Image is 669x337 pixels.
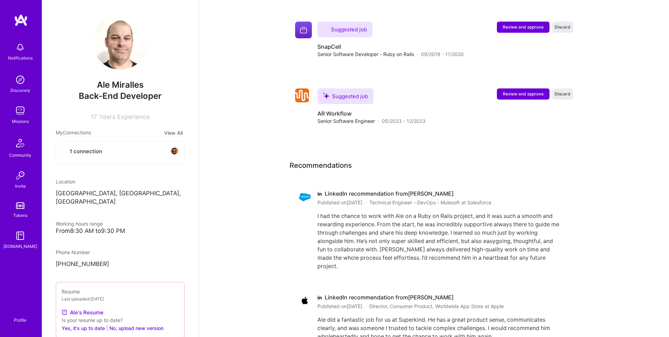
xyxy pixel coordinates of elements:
[323,26,328,31] i: icon SuggestedTeams
[106,324,108,332] span: |
[62,308,103,316] a: Ale's Resume
[13,40,27,54] img: bell
[62,316,179,324] div: Is your resume up to date?
[295,88,309,102] img: Company logo
[555,91,570,97] span: Discard
[552,22,573,33] button: Discard
[8,54,33,62] div: Notifications
[323,93,329,99] i: icon SuggestedTeams
[382,117,425,125] span: 05/2023 - 12/2023
[295,22,312,38] img: Company logo
[290,160,352,171] span: Recommendations
[497,88,549,100] button: Review and approve
[13,104,27,118] img: teamwork
[109,324,163,332] button: No, upload new version
[497,22,549,33] button: Review and approve
[56,227,185,235] div: From 8:30 AM to 9:30 PM
[11,309,29,323] a: Profile
[56,221,103,227] span: Working hours range
[13,229,27,243] img: guide book
[79,91,162,101] span: Back-End Developer
[317,50,414,58] span: Senior Software Developer - Ruby on Rails
[9,151,31,159] div: Community
[56,80,185,90] span: Ale Miralles
[15,182,26,190] div: Invite
[317,294,322,301] span: in
[13,73,27,87] img: discovery
[317,43,464,50] h4: SnapCell
[378,117,379,125] span: ·
[298,190,312,204] img: Salesforce logo
[3,243,37,250] div: [DOMAIN_NAME]
[365,303,367,310] span: ·
[56,189,185,206] p: [GEOGRAPHIC_DATA], [GEOGRAPHIC_DATA], [GEOGRAPHIC_DATA]
[317,190,322,197] span: in
[92,14,148,70] img: User Avatar
[298,294,312,308] img: Apple logo
[91,113,97,120] span: 17
[56,141,185,164] button: 1 connectionavatar
[421,50,464,58] span: 09/2018 - 11/2020
[99,113,150,120] span: Years Experience
[12,118,29,125] div: Missions
[16,202,24,209] img: tokens
[317,212,560,270] div: I had the chance to work with Ale on a Ruby on Rails project, and it was such a smooth and reward...
[56,249,90,255] span: Phone Number
[317,22,372,37] div: Suggested job
[56,260,185,268] p: [PHONE_NUMBER]
[62,295,179,303] div: Last uploaded: [DATE]
[62,149,67,154] i: icon Collaborator
[317,117,375,125] span: Senior Software Engineer
[325,190,454,197] span: LinkedIn recommendation from [PERSON_NAME]
[13,168,27,182] img: Invite
[10,87,30,94] div: Discovery
[369,199,491,206] span: Technical Engineer - DevOps - Mulesoft at Salesforce
[317,110,425,117] h4: AR Workflow
[14,316,26,323] div: Profile
[503,91,544,97] span: Review and approve
[317,199,362,206] span: Published on [DATE]
[13,212,28,219] div: Tokens
[417,50,418,58] span: ·
[317,303,362,310] span: Published on [DATE]
[170,147,179,155] img: avatar
[62,309,67,315] img: Resume
[503,24,544,30] span: Review and approve
[552,88,573,100] button: Discard
[555,24,570,30] span: Discard
[56,129,91,137] span: My Connections
[365,199,367,206] span: ·
[62,289,80,295] span: Resume
[56,178,185,185] div: Location
[162,129,185,137] button: View All
[12,135,29,151] img: Community
[70,148,102,155] span: 1 connection
[62,324,105,332] button: Yes, it's up to date
[14,14,28,26] img: logo
[325,294,454,301] span: LinkedIn recommendation from [PERSON_NAME]
[317,88,374,104] div: Suggested job
[369,303,504,310] span: Director, Consumer Product, Worldwide App Store at Apple
[174,308,179,313] i: icon Close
